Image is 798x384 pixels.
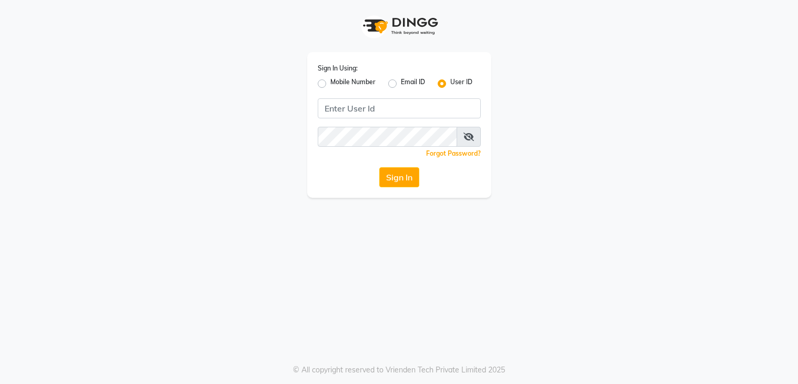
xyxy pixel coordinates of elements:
[318,64,358,73] label: Sign In Using:
[379,167,419,187] button: Sign In
[318,98,481,118] input: Username
[318,127,457,147] input: Username
[450,77,472,90] label: User ID
[426,149,481,157] a: Forgot Password?
[401,77,425,90] label: Email ID
[357,11,441,42] img: logo1.svg
[330,77,376,90] label: Mobile Number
